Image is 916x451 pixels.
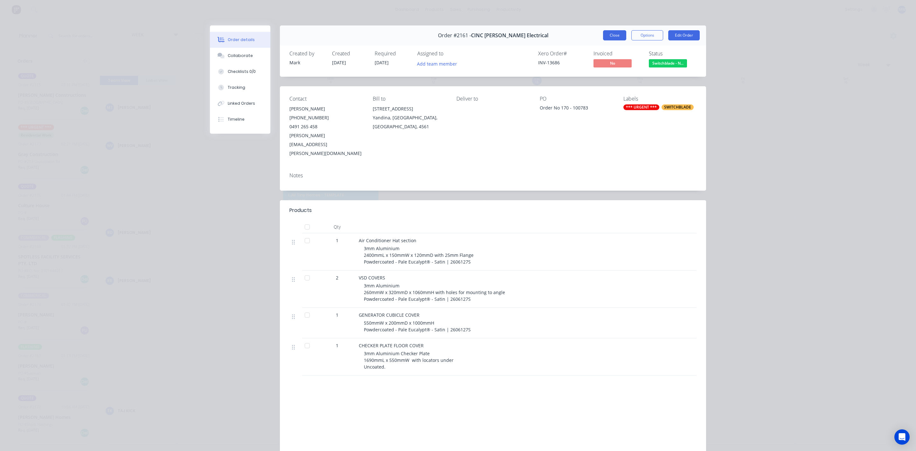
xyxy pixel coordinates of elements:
[228,37,255,43] div: Order details
[438,32,471,39] span: Order #2161 -
[228,101,255,106] div: Linked Orders
[289,131,363,158] div: [PERSON_NAME][EMAIL_ADDRESS][PERSON_NAME][DOMAIN_NAME]
[289,104,363,158] div: [PERSON_NAME][PHONE_NUMBER]0491 265 458[PERSON_NAME][EMAIL_ADDRESS][PERSON_NAME][DOMAIN_NAME]
[210,111,270,127] button: Timeline
[336,312,338,318] span: 1
[662,104,694,110] div: SWITCHBLADE
[289,59,324,66] div: Mark
[456,96,530,102] div: Deliver to
[336,274,338,281] span: 2
[538,59,586,66] div: INV-13686
[373,113,446,131] div: Yandina, [GEOGRAPHIC_DATA], [GEOGRAPHIC_DATA], 4561
[359,275,385,281] span: VSD COVERS
[373,104,446,113] div: [STREET_ADDRESS]
[228,116,245,122] div: Timeline
[332,60,346,66] span: [DATE]
[210,32,270,48] button: Order details
[289,207,312,214] div: Products
[364,283,505,302] span: 3mm Aluminium 260mmW x 320mmD x 1060mmH with holes for mounting to angle Powdercoated - Pale Euca...
[289,96,363,102] div: Contact
[593,51,641,57] div: Invoiced
[359,237,416,243] span: Air Conditioner Hat section
[373,96,446,102] div: Bill to
[471,32,548,39] span: CINC [PERSON_NAME] Electrical
[364,350,454,370] span: 3mm Aluminium Checker Plate 1690mmL x 550mmW with locators under Uncoated.
[228,85,245,90] div: Tracking
[603,30,626,40] button: Close
[540,104,613,113] div: Order No 170 - 100783
[289,113,363,122] div: [PHONE_NUMBER]
[289,51,324,57] div: Created by
[649,51,697,57] div: Status
[631,30,663,40] button: Options
[336,237,338,244] span: 1
[373,104,446,131] div: [STREET_ADDRESS]Yandina, [GEOGRAPHIC_DATA], [GEOGRAPHIC_DATA], 4561
[289,173,697,179] div: Notes
[538,51,586,57] div: Xero Order #
[228,69,256,74] div: Checklists 0/0
[228,53,253,59] div: Collaborate
[210,64,270,80] button: Checklists 0/0
[210,48,270,64] button: Collaborate
[540,96,613,102] div: PO
[414,59,461,68] button: Add team member
[359,312,420,318] span: GENERATOR CUBICLE COVER
[894,429,910,445] div: Open Intercom Messenger
[375,60,389,66] span: [DATE]
[359,342,424,349] span: CHECKER PLATE FLOOR COVER
[364,245,475,265] span: 3mm Aluminium 2400mmL x 150mmW x 120mmD with 25mm Flange Powdercoated - Pale Eucalypt® - Satin | ...
[318,221,356,233] div: Qty
[332,51,367,57] div: Created
[593,59,632,67] span: No
[668,30,700,40] button: Edit Order
[649,59,687,67] span: Switchblade - N...
[417,51,481,57] div: Assigned to
[210,95,270,111] button: Linked Orders
[289,122,363,131] div: 0491 265 458
[649,59,687,69] button: Switchblade - N...
[364,320,471,333] span: 550mmW x 200mmD x 1000mmH Powdercoated - Pale Eucalypt® - Satin | 2606127S
[417,59,461,68] button: Add team member
[375,51,410,57] div: Required
[210,80,270,95] button: Tracking
[623,96,697,102] div: Labels
[289,104,363,113] div: [PERSON_NAME]
[336,342,338,349] span: 1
